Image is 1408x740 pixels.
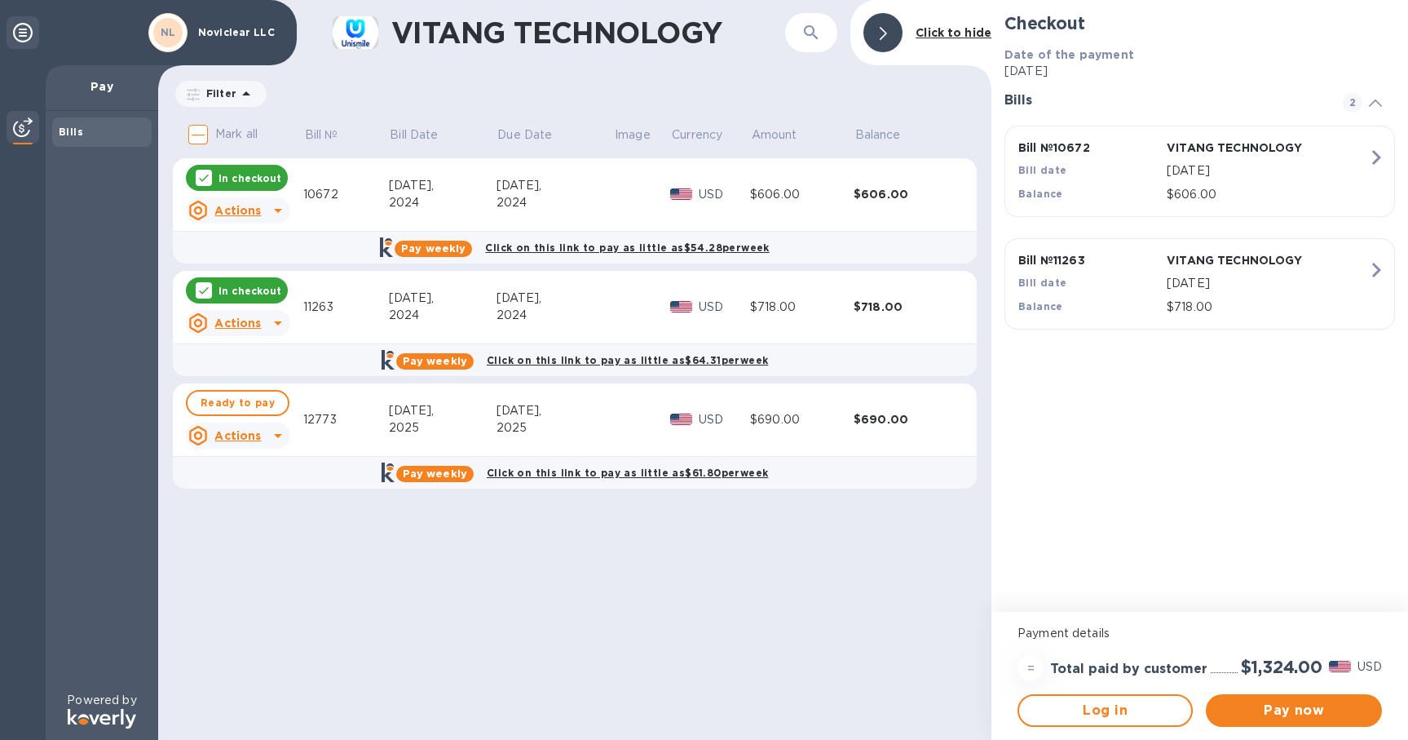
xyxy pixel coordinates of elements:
[391,16,785,50] h1: VITANG TECHNOLOGY
[390,126,459,144] span: Bill Date
[218,171,281,185] p: In checkout
[1018,188,1063,200] b: Balance
[487,467,768,479] b: Click on this link to pay as little as $61.80 per week
[303,299,389,316] div: 11263
[215,126,258,143] p: Mark all
[1018,277,1067,289] b: Bill date
[854,186,957,202] div: $606.00
[1241,657,1322,677] h2: $1,324.00
[752,126,797,144] p: Amount
[403,355,467,367] b: Pay weekly
[214,204,261,217] u: Actions
[1219,701,1368,720] span: Pay now
[390,126,438,144] p: Bill Date
[916,26,991,39] b: Click to hide
[1032,701,1178,720] span: Log in
[1167,299,1368,316] p: $718.00
[487,354,768,366] b: Click on this link to pay as little as $64.31 per week
[1167,140,1309,156] p: VITANG TECHNOLOGY
[699,186,750,203] p: USD
[389,419,497,436] div: 2025
[1004,126,1395,217] button: Bill №10672VITANG TECHNOLOGYBill date[DATE]Balance$606.00
[497,126,573,144] span: Due Date
[401,242,466,255] b: Pay weekly
[59,126,83,138] b: Bills
[198,27,280,38] p: Noviclear LLC
[854,411,957,428] div: $690.00
[1017,625,1382,642] p: Payment details
[303,186,389,203] div: 10672
[1004,93,1323,109] h3: Bills
[186,390,289,416] button: Ready to pay
[1017,694,1193,727] button: Log in
[855,126,922,144] span: Balance
[389,402,497,419] div: [DATE],
[1357,658,1382,676] p: USD
[497,307,614,324] div: 2024
[1018,300,1063,312] b: Balance
[389,290,497,307] div: [DATE],
[1018,252,1160,268] p: Bill № 11263
[68,709,136,729] img: Logo
[750,411,854,428] div: $690.00
[1206,694,1381,727] button: Pay now
[1167,186,1368,203] p: $606.00
[305,126,338,144] p: Bill №
[752,126,819,144] span: Amount
[485,241,769,254] b: Click on this link to pay as little as $54.28 per week
[699,411,750,428] p: USD
[1004,48,1134,61] b: Date of the payment
[403,467,467,480] b: Pay weekly
[1329,661,1351,672] img: USD
[200,86,236,100] p: Filter
[1018,164,1067,176] b: Bill date
[67,692,136,709] p: Powered by
[497,126,552,144] p: Due Date
[670,188,692,200] img: USD
[615,126,651,144] p: Image
[305,126,360,144] span: Bill №
[1167,252,1309,268] p: VITANG TECHNOLOGY
[1167,162,1368,179] p: [DATE]
[855,126,901,144] p: Balance
[1343,93,1362,113] span: 2
[161,26,176,38] b: NL
[497,194,614,211] div: 2024
[214,317,261,330] u: Actions
[389,194,497,211] div: 2024
[670,414,692,425] img: USD
[303,411,389,428] div: 12773
[497,177,614,194] div: [DATE],
[218,284,281,298] p: In checkout
[1017,655,1044,681] div: =
[201,393,275,413] span: Ready to pay
[672,126,722,144] p: Currency
[1004,238,1395,330] button: Bill №11263VITANG TECHNOLOGYBill date[DATE]Balance$718.00
[497,290,614,307] div: [DATE],
[1004,63,1395,80] p: [DATE]
[1167,275,1368,292] p: [DATE]
[670,301,692,312] img: USD
[214,429,261,442] u: Actions
[854,299,957,315] div: $718.00
[1050,662,1207,677] h3: Total paid by customer
[389,307,497,324] div: 2024
[750,299,854,316] div: $718.00
[497,402,614,419] div: [DATE],
[59,78,145,95] p: Pay
[497,419,614,436] div: 2025
[1018,140,1160,156] p: Bill № 10672
[699,299,750,316] p: USD
[389,177,497,194] div: [DATE],
[1004,13,1395,33] h2: Checkout
[750,186,854,203] div: $606.00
